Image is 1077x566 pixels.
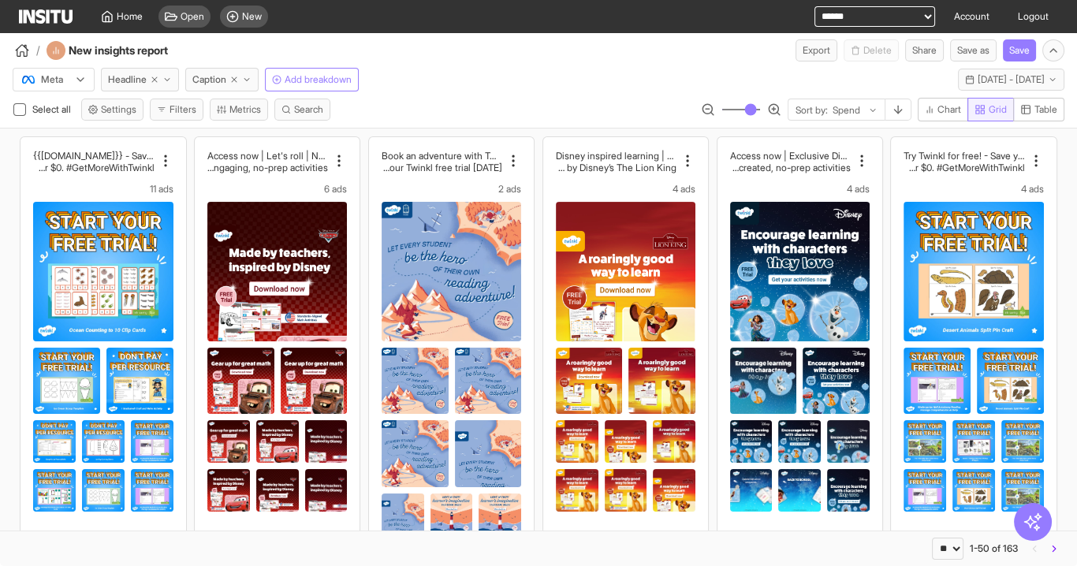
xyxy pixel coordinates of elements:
[958,69,1064,91] button: [DATE] - [DATE]
[185,68,259,91] button: Caption
[382,150,502,173] div: Book an adventure with Twinkl! | Book Week is here! | Celebrate Book Week in style! | Sign up! | ...
[556,183,695,195] div: 4 ads
[207,162,328,173] h2: featuring Disney Pixar's [PERSON_NAME] and friends – created by teachers for K-5 standards. | Rev...
[970,542,1018,555] div: 1-50 of 163
[556,150,676,173] div: Disney inspired learning | Engaging, standards-aligned activities. | Get today! - Explore what it...
[81,99,143,121] button: Settings
[101,68,179,91] button: Headline
[950,39,997,61] button: Save as
[904,183,1043,195] div: 4 ads
[730,162,851,173] h2: ey magic. | Discover a brand-new collection of TEKS-aligned activities – with a touch of Disney m...
[556,150,676,162] h2: Disney inspired learning | Engaging, standards-aligned activities. | Get [DATE]! - Explore what i...
[1013,98,1064,121] button: Table
[33,150,154,173] div: {{product.name}} - Save your time and your salary with a Twinkl free trial – unlimited teaching r...
[382,162,502,173] h2: to book an adventure with [PERSON_NAME]! Start your 30-day free trial and access exclusive resour...
[967,98,1014,121] button: Grid
[904,150,1024,173] div: Try Twinkl for free! - Save your time and your salary with a Twinkl free trial – unlimited teachi...
[989,103,1007,116] span: Grid
[33,162,154,173] h2: ee trial – unlimited teaching resources for $0. #GetMoreWithTwinkl
[192,73,226,86] span: Caption
[796,104,828,117] span: Sort by:
[207,183,347,195] div: 6 ads
[32,103,74,115] span: Select all
[730,150,851,162] h2: Access now | Exclusive Disney activities for teachers | No-prep activities await! - Brand-new edu...
[285,73,352,86] span: Add breakdown
[1003,39,1036,61] button: Save
[730,183,870,195] div: 4 ads
[382,183,521,195] div: 2 ads
[905,39,944,61] button: Share
[36,43,40,58] span: /
[844,39,899,61] span: You cannot delete a preset report.
[33,183,173,195] div: 11 ads
[730,150,851,173] div: Access now | Exclusive Disney activities for teachers | No-prep activities await! - Brand-new edu...
[937,103,961,116] span: Chart
[844,39,899,61] button: Delete
[207,150,328,162] h2: Access now | Let's roll | No-prep activities await! | No-prep math activities and... | Rev up you...
[274,99,330,121] button: Search
[181,10,204,23] span: Open
[556,162,676,173] h2: no-prep activities inspired by Disney’s The Lion King. | Inspired by Disney’s The Lion King. | St...
[904,162,1024,173] h2: free trial – unlimited teaching resources for $0. #GetMoreWithTwinkl
[47,41,211,60] div: New insights report
[265,68,359,91] button: Add breakdown
[207,150,328,173] div: Access now | Let's roll | No-prep activities await! | No-prep math activities and... | Rev up you...
[978,73,1045,86] span: [DATE] - [DATE]
[19,9,73,24] img: Logo
[294,103,323,116] span: Search
[108,73,147,86] span: Headline
[210,99,268,121] button: Metrics
[918,98,968,121] button: Chart
[1034,103,1057,116] span: Table
[904,150,1024,162] h2: Try Twinkl for free! - Save your time and your salary with a Twinkl
[242,10,262,23] span: New
[101,103,136,116] span: Settings
[382,150,502,162] h2: Book an adventure with Twinkl! | Book Week is here! | Celebrate Book Week in style! | Sign up! | ...
[13,41,40,60] button: /
[150,99,203,121] button: Filters
[69,43,211,58] h4: New insights report
[796,39,837,61] button: Export
[33,150,154,162] h2: {{[DOMAIN_NAME]}} - Save your time and your salary with a Twinkl fr
[117,10,143,23] span: Home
